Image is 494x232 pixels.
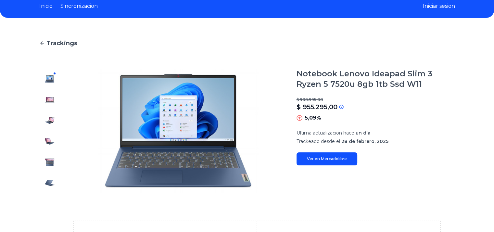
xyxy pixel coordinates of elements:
img: Notebook Lenovo Ideapad Slim 3 Ryzen 5 7520u 8gb 1tb Ssd W11 [44,157,55,167]
span: Trackings [46,39,77,48]
span: Trackeado desde el [297,138,340,144]
h1: Notebook Lenovo Ideapad Slim 3 Ryzen 5 7520u 8gb 1tb Ssd W11 [297,69,455,89]
a: Trackings [39,39,455,48]
p: $ 955.295,00 [297,102,337,111]
span: un día [356,130,371,136]
span: 28 de febrero, 2025 [341,138,388,144]
img: Notebook Lenovo Ideapad Slim 3 Ryzen 5 7520u 8gb 1tb Ssd W11 [44,136,55,147]
img: Notebook Lenovo Ideapad Slim 3 Ryzen 5 7520u 8gb 1tb Ssd W11 [44,95,55,105]
a: Ver en Mercadolibre [297,152,357,165]
a: Inicio [39,2,53,10]
p: 5,09% [305,114,321,122]
button: Iniciar sesion [423,2,455,10]
img: Notebook Lenovo Ideapad Slim 3 Ryzen 5 7520u 8gb 1tb Ssd W11 [44,74,55,84]
img: Notebook Lenovo Ideapad Slim 3 Ryzen 5 7520u 8gb 1tb Ssd W11 [44,115,55,126]
img: Notebook Lenovo Ideapad Slim 3 Ryzen 5 7520u 8gb 1tb Ssd W11 [44,178,55,188]
img: Notebook Lenovo Ideapad Slim 3 Ryzen 5 7520u 8gb 1tb Ssd W11 [73,69,284,193]
a: Sincronizacion [60,2,98,10]
p: $ 908.995,00 [297,97,455,102]
span: Ultima actualizacion hace [297,130,354,136]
